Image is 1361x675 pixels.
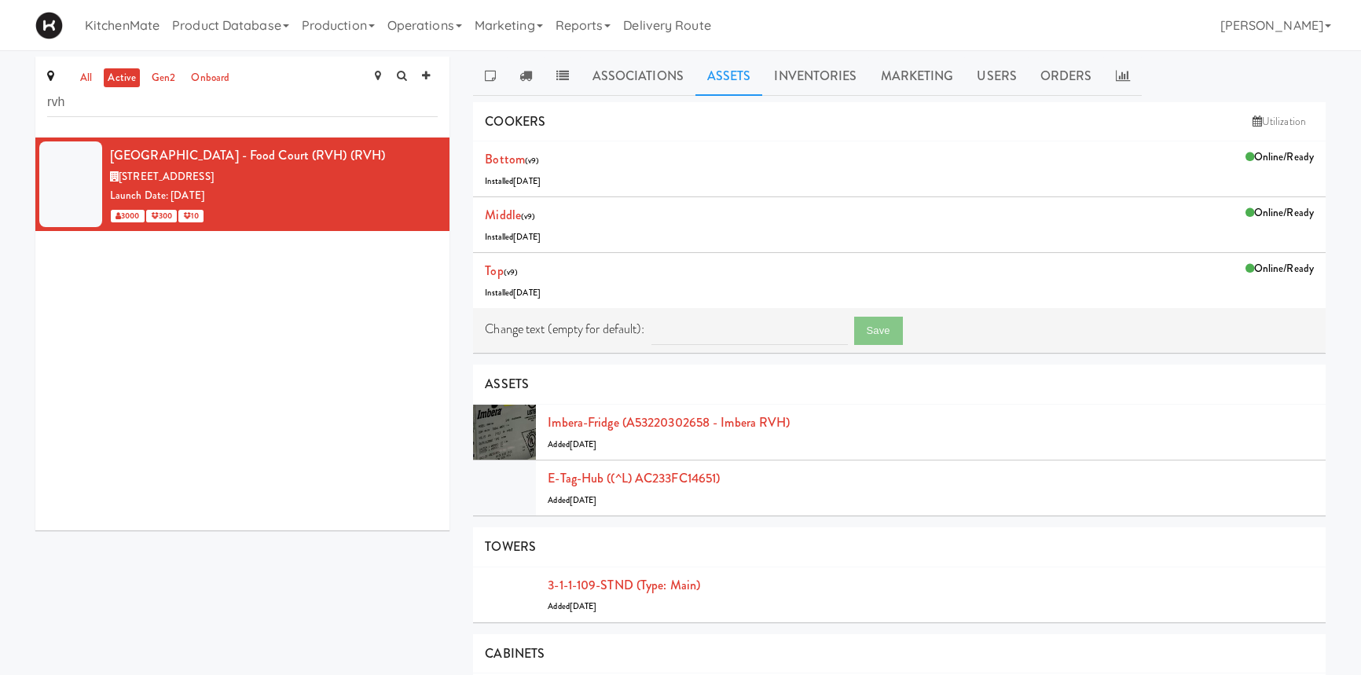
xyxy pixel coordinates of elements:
a: Imbera-fridge (A53220302658 - Imbera RVH) [548,413,790,431]
label: Change text (empty for default): [485,317,644,341]
a: Middle [485,206,521,224]
span: Added [548,494,596,506]
div: Launch Date: [DATE] [110,186,438,206]
a: gen2 [148,68,179,88]
span: [DATE] [513,231,541,243]
span: Installed [485,287,541,299]
a: Orders [1029,57,1104,96]
span: (v9) [504,266,518,278]
a: Marketing [869,57,966,96]
div: Online/Ready [1245,259,1314,279]
span: [DATE] [570,494,597,506]
span: ASSETS [485,375,529,393]
a: E-tag-hub ((^L) AC233FC14651) [548,469,720,487]
span: [DATE] [570,438,597,450]
a: Assets [695,57,763,96]
div: Online/Ready [1245,204,1314,223]
div: [GEOGRAPHIC_DATA] - Food Court (RVH) (RVH) [110,144,438,167]
img: Micromart [35,12,63,39]
a: Associations [581,57,695,96]
span: 10 [178,210,204,222]
a: Utilization [1245,110,1314,134]
span: TOWERS [485,537,536,556]
span: Installed [485,175,541,187]
span: Added [548,438,596,450]
span: 300 [146,210,177,222]
input: Search site [47,88,438,117]
span: [DATE] [513,175,541,187]
a: Top [485,262,503,280]
span: 3000 [111,210,145,222]
a: active [104,68,140,88]
button: Save [854,317,903,345]
span: COOKERS [485,112,545,130]
span: [DATE] [513,287,541,299]
a: 3-1-1-109-STND (type: main) [548,576,700,594]
span: (v9) [525,155,539,167]
span: Installed [485,231,541,243]
span: [DATE] [570,600,597,612]
a: Users [965,57,1029,96]
span: Added [548,600,596,612]
a: Bottom [485,150,525,168]
span: CABINETS [485,644,545,662]
span: (v9) [521,211,535,222]
a: Inventories [762,57,868,96]
li: [GEOGRAPHIC_DATA] - Food Court (RVH) (RVH)[STREET_ADDRESS]Launch Date: [DATE] 3000 300 10 [35,138,449,231]
a: all [76,68,96,88]
a: onboard [187,68,233,88]
span: [STREET_ADDRESS] [119,169,214,184]
div: Online/Ready [1245,148,1314,167]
